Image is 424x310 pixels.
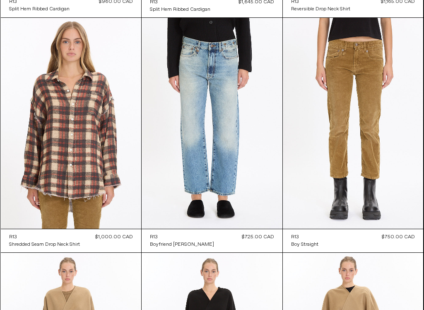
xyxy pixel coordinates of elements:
div: Split Hem Ribbed Cardigan [9,6,70,13]
div: R13 [291,234,299,241]
a: R13 [150,233,214,241]
div: Reversible Drop Neck Shirt [291,6,350,13]
a: R13 [9,233,80,241]
a: Reversible Drop Neck Shirt [291,5,350,13]
a: Split Hem Ribbed Cardigan [9,5,70,13]
div: $750.00 CAD [382,233,415,241]
a: Split Hem Ribbed Cardigan [150,6,210,13]
div: R13 [150,234,158,241]
img: R13 Boy Straight in golden brown [283,18,424,229]
div: $1,000.00 CAD [95,233,133,241]
a: Shredded Seam Drop Neck Shirt [9,241,80,248]
a: Boy Straight [291,241,318,248]
div: R13 [9,234,17,241]
a: Boyfriend [PERSON_NAME] [150,241,214,248]
img: R13 Boyfriend Jean in jasper [142,18,282,229]
div: $725.00 CAD [242,233,274,241]
img: R13 Shredded Seam Drop Neck Shirt in maroon plaid [1,18,142,229]
a: R13 [291,233,318,241]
